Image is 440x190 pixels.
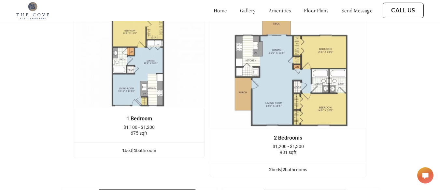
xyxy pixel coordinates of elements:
span: 981 sqft [280,150,297,155]
div: bed | bathroom [74,147,204,154]
span: $1,200 - $1,300 [273,144,304,149]
span: 2 [269,167,272,172]
a: Call Us [391,7,415,14]
img: Company logo [16,2,49,19]
span: 675 sqft [131,130,148,136]
button: Call Us [383,3,424,18]
a: send message [342,7,372,14]
span: 1 [122,147,125,153]
span: $1,100 - $1,200 [123,125,155,130]
span: 1 [134,147,136,153]
a: home [214,7,227,14]
span: 2 [282,167,285,172]
img: example [210,11,366,129]
div: 1 Bedroom [84,116,194,122]
a: gallery [240,7,256,14]
div: bed s | bathroom s [210,166,366,173]
div: 2 Bedrooms [220,135,356,141]
img: example [74,11,205,109]
a: floor plans [304,7,329,14]
a: amenities [269,7,291,14]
